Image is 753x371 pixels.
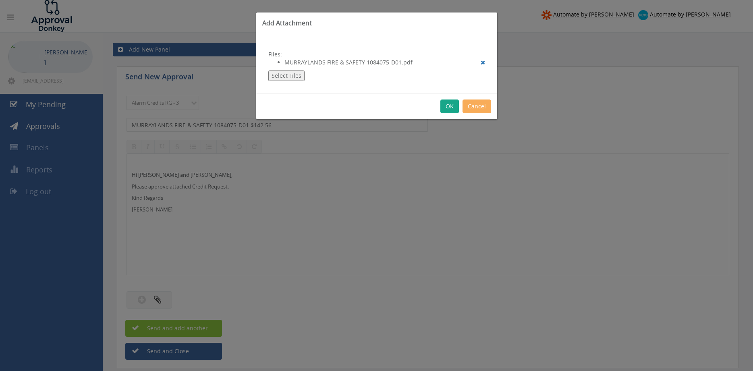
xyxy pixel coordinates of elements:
button: Cancel [463,99,491,113]
div: Files: [256,34,497,93]
li: MURRAYLANDS FIRE & SAFETY 1084075-D01.pdf [284,58,485,66]
h3: Add Attachment [262,19,491,28]
button: OK [440,99,459,113]
button: Select Files [268,70,305,81]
